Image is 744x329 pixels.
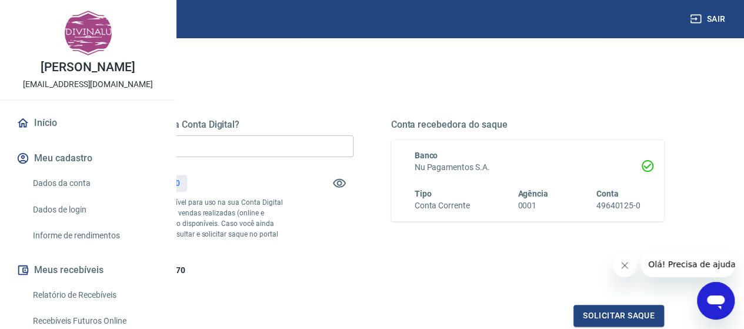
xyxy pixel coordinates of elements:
h5: Quanto deseja sacar da Conta Digital? [80,119,353,131]
button: Sair [688,8,730,30]
span: R$ 399,70 [148,265,185,275]
span: Conta [596,189,618,198]
iframe: Botão para abrir a janela de mensagens [697,282,735,320]
h6: 49640125-0 [596,200,640,212]
span: Agência [518,189,548,198]
a: Início [14,110,162,136]
h6: 0001 [518,200,548,212]
button: Solicitar saque [573,305,664,327]
h5: Conta recebedora do saque [391,119,665,131]
p: [EMAIL_ADDRESS][DOMAIN_NAME] [23,78,153,91]
span: Tipo [415,189,432,198]
h6: Conta Corrente [415,200,470,212]
span: Banco [415,151,438,160]
a: Dados da conta [28,171,162,195]
p: R$ 399,70 [143,177,180,190]
a: Informe de rendimentos [28,224,162,248]
iframe: Mensagem da empresa [641,251,735,277]
button: Meus recebíveis [14,257,162,283]
span: Olá! Precisa de ajuda? [7,8,99,18]
p: *Corresponde ao saldo disponível para uso na sua Conta Digital Vindi. Incluindo os valores das ve... [80,197,285,250]
button: Meu cadastro [14,145,162,171]
img: b926fe49-2b3f-4e19-9a9c-cad6fc165b4f.jpeg [65,9,112,57]
h6: Nu Pagamentos S.A. [415,161,641,174]
a: Relatório de Recebíveis [28,283,162,307]
p: [PERSON_NAME] [41,61,135,74]
a: Dados de login [28,198,162,222]
iframe: Fechar mensagem [613,254,636,277]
